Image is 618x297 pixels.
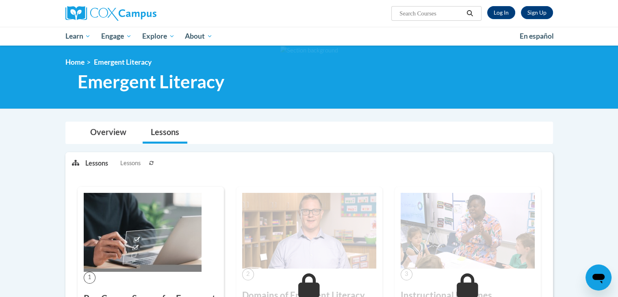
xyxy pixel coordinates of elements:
[96,27,137,46] a: Engage
[514,28,559,45] a: En español
[280,46,338,55] img: Section background
[137,27,180,46] a: Explore
[84,193,202,272] img: Course Image
[65,6,156,21] img: Cox Campus
[65,6,220,21] a: Cox Campus
[78,71,224,92] span: Emergent Literacy
[143,122,187,144] a: Lessons
[585,264,611,290] iframe: Button to launch messaging window
[185,31,213,41] span: About
[520,32,554,40] span: En español
[53,27,565,46] div: Main menu
[120,159,141,168] span: Lessons
[82,122,134,144] a: Overview
[142,31,175,41] span: Explore
[401,193,535,269] img: Course Image
[60,27,96,46] a: Learn
[401,269,412,280] span: 3
[242,193,376,269] img: Course Image
[65,58,85,66] a: Home
[101,31,132,41] span: Engage
[242,269,254,280] span: 2
[94,58,152,66] span: Emergent Literacy
[399,9,464,18] input: Search Courses
[521,6,553,19] a: Register
[464,9,476,18] button: Search
[84,272,95,284] span: 1
[85,159,108,168] p: Lessons
[65,31,91,41] span: Learn
[180,27,218,46] a: About
[487,6,515,19] a: Log In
